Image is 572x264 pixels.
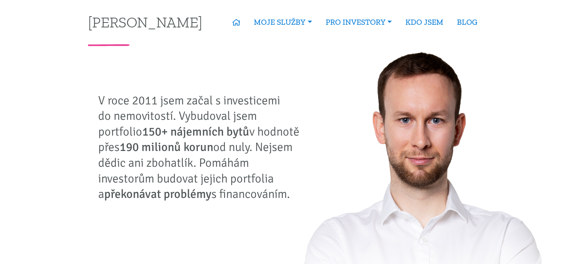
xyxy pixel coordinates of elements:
[319,14,399,31] a: PRO INVESTORY
[104,187,211,201] strong: překonávat problémy
[399,14,450,31] a: KDO JSEM
[142,124,249,139] strong: 150+ nájemních bytů
[450,14,484,31] a: BLOG
[98,93,305,202] p: V roce 2011 jsem začal s investicemi do nemovitostí. Vybudoval jsem portfolio v hodnotě přes od n...
[247,14,319,31] a: MOJE SLUŽBY
[88,15,202,29] a: [PERSON_NAME]
[120,140,213,154] strong: 190 milionů korun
